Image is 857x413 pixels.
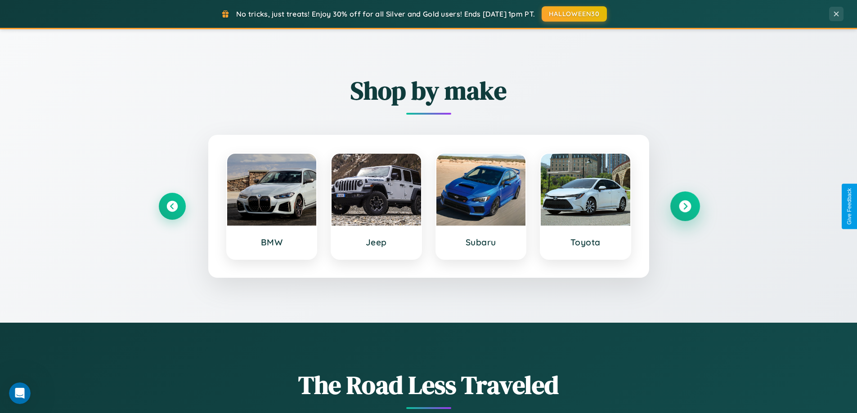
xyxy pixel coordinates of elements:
span: No tricks, just treats! Enjoy 30% off for all Silver and Gold users! Ends [DATE] 1pm PT. [236,9,535,18]
h3: BMW [236,237,308,248]
div: Give Feedback [846,188,853,225]
button: HALLOWEEN30 [542,6,607,22]
h1: The Road Less Traveled [159,368,699,402]
h3: Jeep [341,237,412,248]
iframe: Intercom live chat [9,382,31,404]
h3: Toyota [550,237,621,248]
h3: Subaru [445,237,517,248]
h2: Shop by make [159,73,699,108]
